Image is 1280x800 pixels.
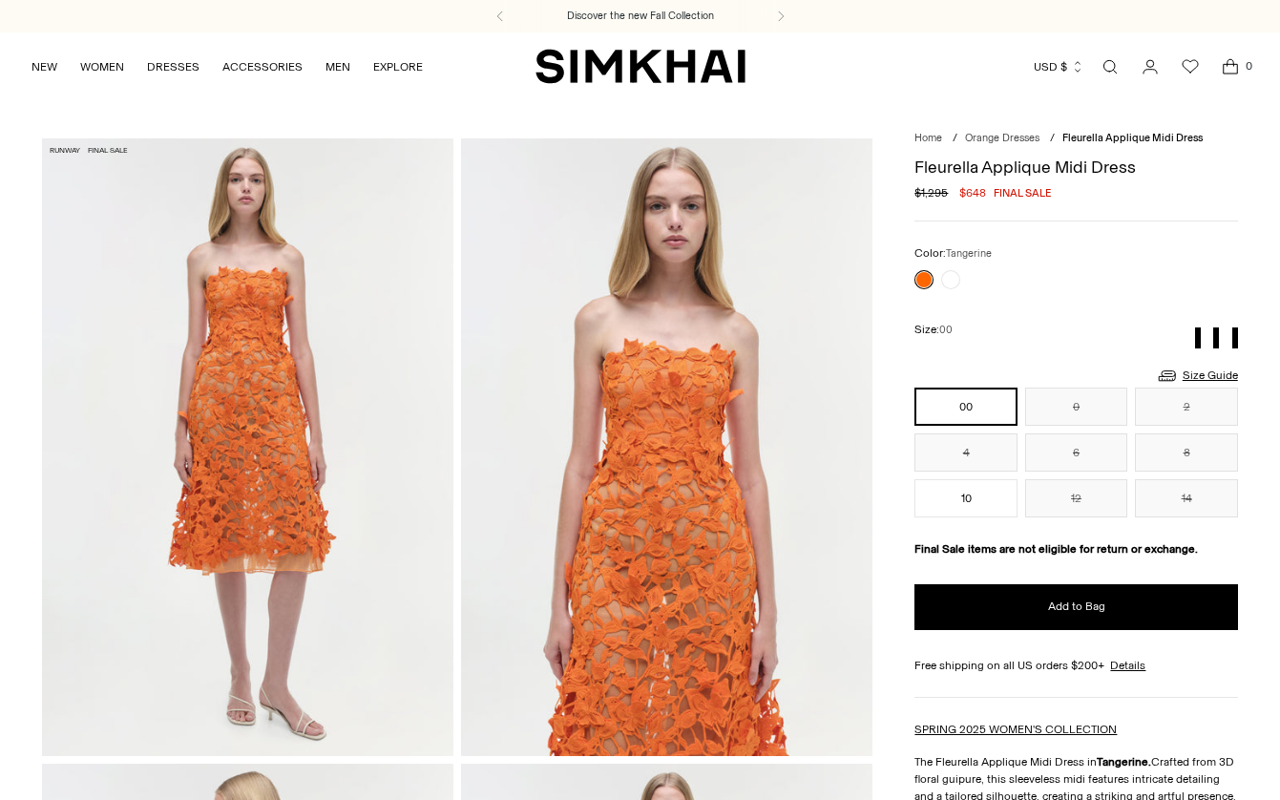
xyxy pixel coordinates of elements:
[1211,48,1249,86] a: Open cart modal
[965,132,1039,144] a: Orange Dresses
[914,723,1117,736] a: SPRING 2025 WOMEN'S COLLECTION
[1135,388,1237,426] button: 2
[914,184,948,201] s: $1,295
[1171,48,1209,86] a: Wishlist
[914,158,1237,176] h1: Fleurella Applique Midi Dress
[80,46,124,88] a: WOMEN
[914,433,1017,472] button: 4
[1025,388,1127,426] button: 0
[461,138,872,755] img: Fleurella Applique Midi Dress
[1110,657,1145,674] a: Details
[914,542,1198,556] strong: Final Sale items are not eligible for return or exchange.
[1025,433,1127,472] button: 6
[373,46,423,88] a: EXPLORE
[1135,479,1237,517] button: 14
[914,479,1017,517] button: 10
[31,46,57,88] a: NEW
[1097,755,1151,768] strong: Tangerine.
[1062,132,1203,144] span: Fleurella Applique Midi Dress
[147,46,199,88] a: DRESSES
[1025,479,1127,517] button: 12
[939,324,953,336] span: 00
[959,184,986,201] span: $648
[1131,48,1169,86] a: Go to the account page
[567,9,714,24] a: Discover the new Fall Collection
[222,46,303,88] a: ACCESSORIES
[914,657,1237,674] div: Free shipping on all US orders $200+
[953,131,957,147] div: /
[325,46,350,88] a: MEN
[535,48,745,85] a: SIMKHAI
[1156,364,1238,388] a: Size Guide
[914,244,992,263] label: Color:
[1048,599,1105,615] span: Add to Bag
[42,138,453,755] img: Fleurella Applique Midi Dress
[1135,433,1237,472] button: 8
[914,132,942,144] a: Home
[914,388,1017,426] button: 00
[1240,57,1257,74] span: 0
[946,247,992,260] span: Tangerine
[914,584,1237,630] button: Add to Bag
[914,321,953,339] label: Size:
[1050,131,1055,147] div: /
[1034,46,1084,88] button: USD $
[914,131,1237,147] nav: breadcrumbs
[1091,48,1129,86] a: Open search modal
